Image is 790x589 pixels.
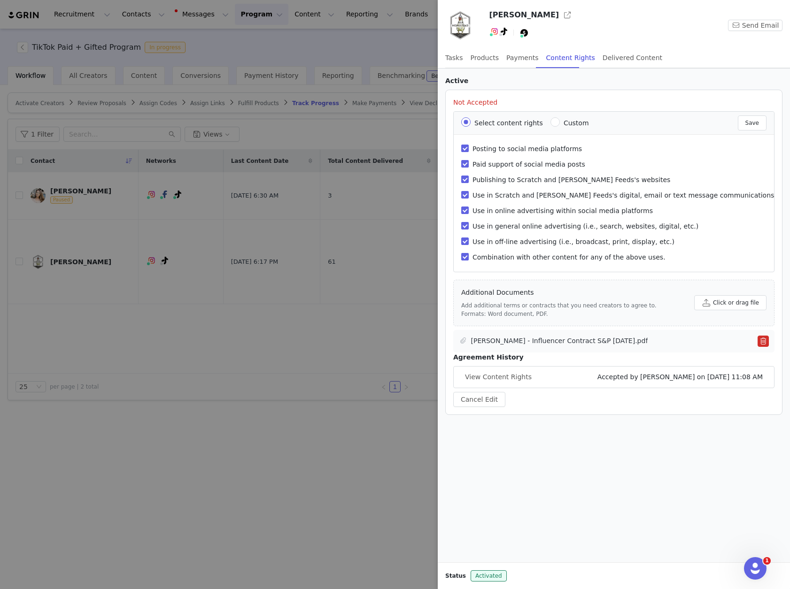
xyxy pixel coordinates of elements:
div: Delivered Content [603,47,662,69]
div: Tasks [445,47,463,69]
a: View Content Rights [465,372,532,382]
iframe: Intercom live chat [744,557,767,580]
span: 1 [763,557,771,565]
h4: Agreement History [453,352,775,362]
div: Payments [506,47,539,69]
span: Additional Documents Add additional terms or contracts that you need creators to agree to. Format... [461,288,767,318]
span: Activated [471,570,507,581]
a: [PERSON_NAME] - Influencer Contract S&P [DATE].pdf [471,336,648,346]
span: Custom [564,119,589,127]
button: Cancel Edit [453,392,505,407]
span: Use in Scratch and [PERSON_NAME] Feeds's digital, email or text message communications [469,191,778,199]
span: Status [445,572,466,580]
p: Accepted by [PERSON_NAME] on [DATE] 11:08 AM [597,372,763,382]
button: Send Email [728,20,782,31]
button: Click or drag file [694,295,767,310]
img: 436ef1a8-746d-43e7-be9b-222b07738c60.jpg [445,10,475,40]
span: Paid support of social media posts [469,161,589,168]
div: Products [471,47,499,69]
h3: [PERSON_NAME] [489,9,559,21]
span: Combination with other content for any of the above uses. [469,253,669,261]
span: Posting to social media platforms [469,145,586,153]
h4: Active [445,76,782,86]
h4: Additional Documents [461,288,683,298]
img: instagram.svg [491,28,498,35]
span: Select content rights [474,119,543,127]
span: Use in online advertising within social media platforms [469,207,657,214]
p: Add additional terms or contracts that you need creators to agree to. Formats: Word document, PDF. [461,301,683,318]
button: Save [738,115,767,130]
span: Use in general online advertising (i.e., search, websites, digital, etc.) [469,222,702,230]
span: Use in off-line advertising (i.e., broadcast, print, display, etc.) [469,238,678,245]
span: Publishing to Scratch and [PERSON_NAME] Feeds's websites [469,176,674,184]
div: Content Rights [546,47,595,69]
p: Not Accepted [453,98,775,107]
